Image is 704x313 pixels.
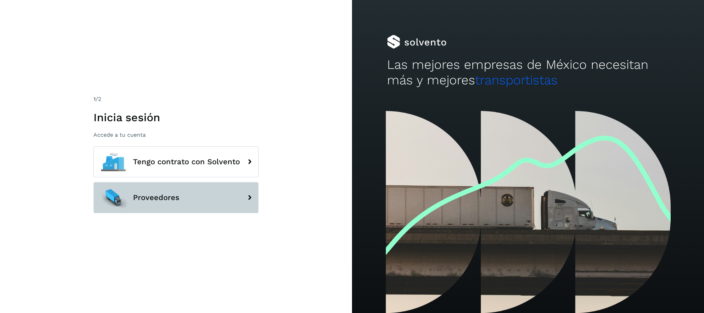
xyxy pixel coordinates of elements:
span: Tengo contrato con Solvento [133,158,240,166]
span: 1 [93,96,96,102]
p: Accede a tu cuenta [93,132,258,138]
span: transportistas [475,73,558,87]
button: Proveedores [93,182,258,213]
button: Tengo contrato con Solvento [93,146,258,177]
h1: Inicia sesión [93,111,258,124]
div: /2 [93,95,258,103]
span: Proveedores [133,194,179,202]
h2: Las mejores empresas de México necesitan más y mejores [387,57,669,88]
